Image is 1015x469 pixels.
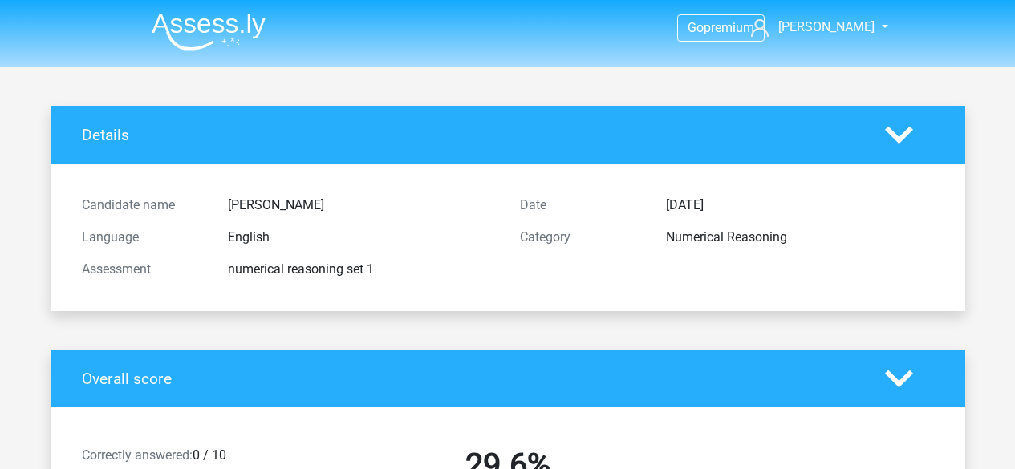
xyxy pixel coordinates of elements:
div: [DATE] [654,196,946,215]
div: Date [508,196,654,215]
a: [PERSON_NAME] [745,18,876,37]
img: Assessly [152,13,266,51]
div: Category [508,228,654,247]
span: Go [688,20,704,35]
h4: Overall score [82,370,861,388]
div: numerical reasoning set 1 [216,260,508,279]
div: [PERSON_NAME] [216,196,508,215]
span: Correctly answered: [82,447,193,463]
div: Language [70,228,216,247]
span: [PERSON_NAME] [778,19,875,34]
div: Numerical Reasoning [654,228,946,247]
span: premium [704,20,754,35]
div: Candidate name [70,196,216,215]
h4: Details [82,126,861,144]
a: Gopremium [678,17,764,38]
div: Assessment [70,260,216,279]
div: English [216,228,508,247]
